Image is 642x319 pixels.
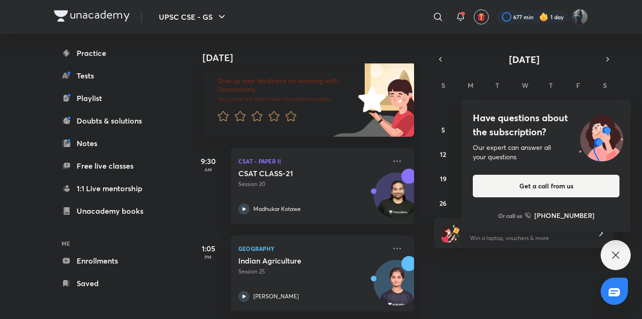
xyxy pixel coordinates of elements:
[189,156,227,167] h5: 9:30
[441,224,460,242] img: referral
[441,125,445,134] abbr: October 5, 2025
[218,95,355,103] p: Your word will help make Unacademy better
[498,211,522,220] p: Or call us
[54,10,130,22] img: Company Logo
[436,171,451,186] button: October 19, 2025
[468,81,473,90] abbr: Monday
[54,111,163,130] a: Doubts & solutions
[374,178,419,223] img: Avatar
[470,234,586,242] p: Win a laptop, vouchers & more
[54,274,163,293] a: Saved
[436,147,451,162] button: October 12, 2025
[477,13,485,21] img: avatar
[543,98,558,113] button: October 2, 2025
[495,81,499,90] abbr: Tuesday
[441,81,445,90] abbr: Sunday
[238,256,355,265] h5: Indian Agriculture
[54,202,163,220] a: Unacademy books
[189,254,227,260] p: PM
[517,98,532,113] button: October 1, 2025
[571,98,586,113] button: October 3, 2025
[576,81,580,90] abbr: Friday
[572,9,588,25] img: Komal
[440,174,446,183] abbr: October 19, 2025
[549,81,553,90] abbr: Thursday
[440,150,446,159] abbr: October 12, 2025
[374,265,419,310] img: Avatar
[189,167,227,172] p: AM
[54,156,163,175] a: Free live classes
[436,195,451,210] button: October 26, 2025
[54,66,163,85] a: Tests
[597,98,612,113] button: October 4, 2025
[572,111,631,162] img: ttu_illustration_new.svg
[189,243,227,254] h5: 1:05
[603,81,607,90] abbr: Saturday
[54,134,163,153] a: Notes
[253,205,301,213] p: Madhukar Kotawe
[447,53,601,66] button: [DATE]
[54,10,130,24] a: Company Logo
[238,180,386,188] p: Session 20
[238,243,386,254] p: Geography
[54,251,163,270] a: Enrollments
[525,210,595,220] a: [PHONE_NUMBER]
[509,53,540,66] span: [DATE]
[436,122,451,137] button: October 5, 2025
[534,210,595,220] h6: [PHONE_NUMBER]
[153,8,233,26] button: UPSC CSE - GS
[473,175,619,197] button: Get a call from us
[539,12,548,22] img: streak
[326,62,414,137] img: feedback_image
[238,169,355,178] h5: CSAT CLASS-21
[238,156,386,167] p: CSAT - Paper II
[54,235,163,251] h6: ME
[474,9,489,24] button: avatar
[473,111,619,139] h4: Have questions about the subscription?
[473,143,619,162] div: Our expert can answer all your questions
[238,267,386,276] p: Session 25
[439,199,446,208] abbr: October 26, 2025
[54,44,163,62] a: Practice
[522,81,528,90] abbr: Wednesday
[54,89,163,108] a: Playlist
[54,179,163,198] a: 1:1 Live mentorship
[253,292,299,301] p: [PERSON_NAME]
[218,77,355,93] h6: Give us your feedback on learning with Unacademy
[203,52,423,63] h4: [DATE]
